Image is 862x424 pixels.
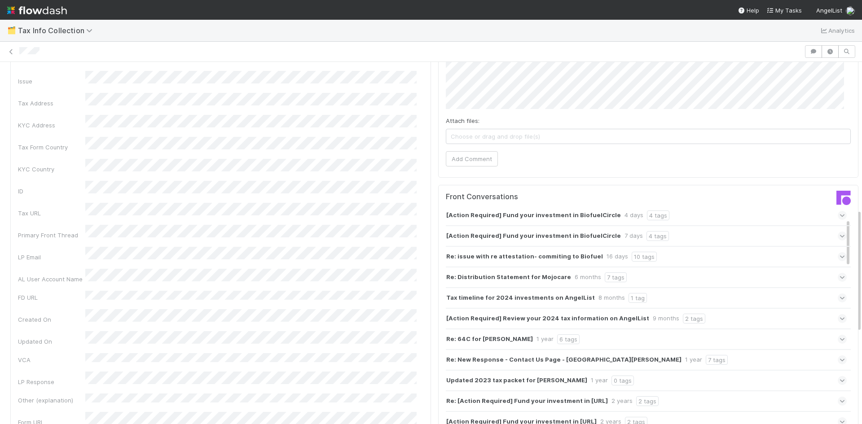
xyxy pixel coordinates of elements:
[18,121,85,130] div: KYC Address
[738,6,759,15] div: Help
[557,334,580,344] div: 6 tags
[446,231,621,241] strong: [Action Required] Fund your investment in BiofuelCircle
[18,396,85,405] div: Other (explanation)
[18,231,85,240] div: Primary Front Thread
[836,191,851,205] img: front-logo-b4b721b83371efbadf0a.svg
[766,6,802,15] a: My Tasks
[598,293,625,303] div: 8 months
[18,275,85,284] div: AL User Account Name
[537,334,554,344] div: 1 year
[7,3,67,18] img: logo-inverted-e16ddd16eac7371096b0.svg
[646,231,669,241] div: 4 tags
[18,99,85,108] div: Tax Address
[625,231,643,241] div: 7 days
[446,293,595,303] strong: Tax timeline for 2024 investments on AngelList
[18,209,85,218] div: Tax URL
[766,7,802,14] span: My Tasks
[18,355,85,364] div: VCA
[575,272,601,282] div: 6 months
[607,252,628,262] div: 16 days
[446,334,533,344] strong: Re: 64C for [PERSON_NAME]
[605,272,627,282] div: 7 tags
[18,337,85,346] div: Updated On
[7,26,16,34] span: 🗂️
[446,129,851,144] span: Choose or drag and drop file(s)
[683,314,705,323] div: 2 tags
[625,210,643,220] div: 4 days
[18,253,85,262] div: LP Email
[647,210,669,220] div: 4 tags
[446,151,498,166] button: Add Comment
[629,293,647,303] div: 1 tag
[446,376,587,385] strong: Updated 2023 tax packet for [PERSON_NAME]
[446,252,603,262] strong: Re: issue with re attestation- commiting to Biofuel
[446,272,571,282] strong: Re: Distribution Statement for Mojocare
[18,165,85,174] div: KYC Country
[446,192,642,201] h5: Front Conversations
[446,314,649,323] strong: [Action Required] Review your 2024 tax information on AngelList
[591,376,608,385] div: 1 year
[446,355,682,365] strong: Re: New Response - Contact Us Page - [GEOGRAPHIC_DATA][PERSON_NAME]
[18,187,85,196] div: ID
[685,355,702,365] div: 1 year
[706,355,728,365] div: 7 tags
[632,252,657,262] div: 10 tags
[636,396,659,406] div: 2 tags
[846,6,855,15] img: avatar_0c8687a4-28be-40e9-aba5-f69283dcd0e7.png
[18,293,85,302] div: FD URL
[446,396,608,406] strong: Re: [Action Required] Fund your investment in [URL]
[819,25,855,36] a: Analytics
[18,143,85,152] div: Tax Form Country
[18,315,85,324] div: Created On
[653,314,679,323] div: 9 months
[611,376,634,385] div: 0 tags
[816,7,842,14] span: AngelList
[446,116,479,125] label: Attach files:
[446,210,621,220] strong: [Action Required] Fund your investment in BiofuelCircle
[18,26,97,35] span: Tax Info Collection
[611,396,633,406] div: 2 years
[18,377,85,386] div: LP Response
[18,77,85,86] div: Issue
